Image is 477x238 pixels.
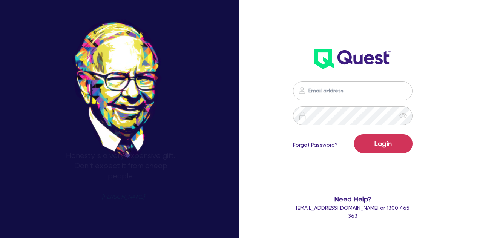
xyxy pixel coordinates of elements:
button: Login [354,134,413,153]
img: wH2k97JdezQIQAAAABJRU5ErkJggg== [314,49,391,69]
span: or 1300 465 363 [296,205,410,219]
a: [EMAIL_ADDRESS][DOMAIN_NAME] [296,205,379,211]
img: icon-password [298,111,307,120]
a: Forgot Password? [293,141,338,149]
input: Email address [293,81,412,100]
span: Need Help? [293,194,412,204]
span: eye [399,112,407,120]
span: - [PERSON_NAME] [97,194,144,200]
img: icon-password [298,86,307,95]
